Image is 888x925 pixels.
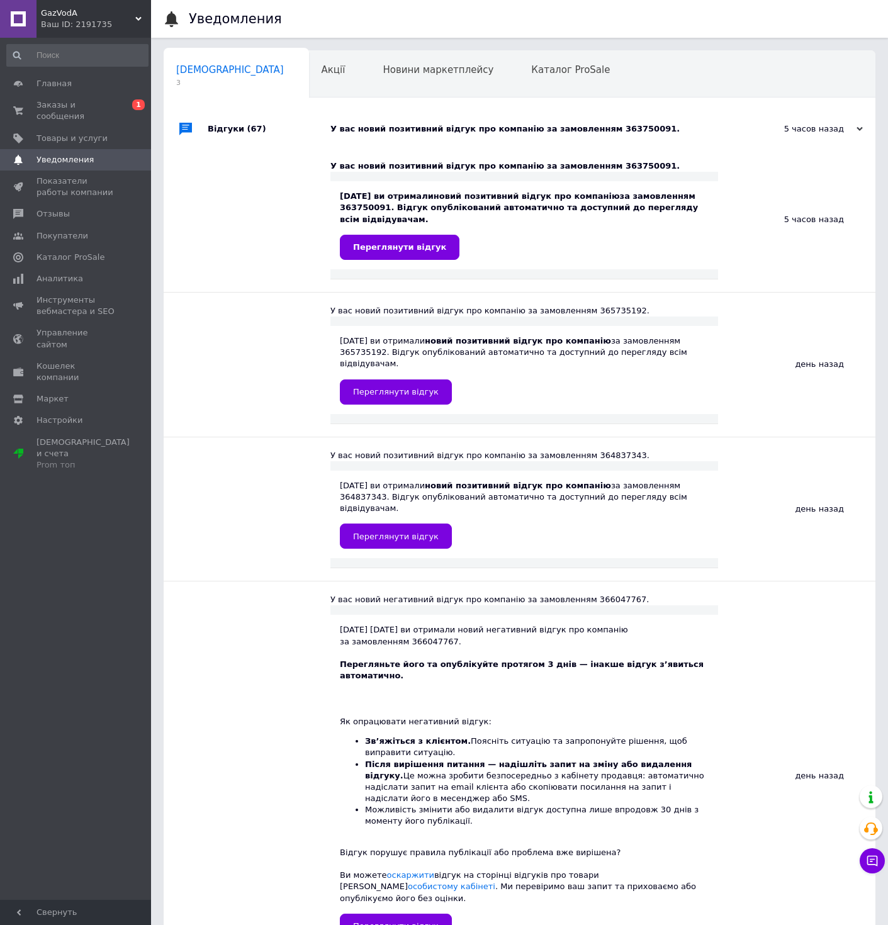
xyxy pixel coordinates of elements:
div: Відгуки [208,110,330,148]
span: Маркет [37,393,69,405]
b: Після вирішення питання — надішліть запит на зміну або видалення відгуку. [365,760,692,780]
div: Prom топ [37,459,130,471]
span: Отзывы [37,208,70,220]
span: Переглянути відгук [353,242,446,252]
span: Переглянути відгук [353,387,439,396]
span: Новини маркетплейсу [383,64,493,76]
span: Каталог ProSale [531,64,610,76]
div: 5 часов назад [718,148,875,292]
input: Поиск [6,44,149,67]
h1: Уведомления [189,11,282,26]
span: 3 [176,78,284,87]
div: Ваш ID: 2191735 [41,19,151,30]
span: Показатели работы компании [37,176,116,198]
li: Це можна зробити безпосередньо з кабінету продавця: автоматично надіслати запит на email клієнта ... [365,759,709,805]
span: 1 [132,99,145,110]
b: Зв’яжіться з клієнтом. [365,736,471,746]
div: У вас новий позитивний відгук про компанію за замовленням 364837343. [330,450,718,461]
span: Переглянути відгук [353,532,439,541]
span: Акції [322,64,346,76]
span: Настройки [37,415,82,426]
div: У вас новий позитивний відгук про компанію за замовленням 363750091. [330,123,737,135]
span: Управление сайтом [37,327,116,350]
span: Кошелек компании [37,361,116,383]
div: день назад [718,437,875,581]
b: новий позитивний відгук про компанію [425,481,611,490]
div: [DATE] ви отримали за замовленням 365735192. Відгук опублікований автоматично та доступний до пер... [340,335,709,405]
div: У вас новий позитивний відгук про компанію за замовленням 363750091. [330,160,718,172]
b: новий позитивний відгук про компанію [434,191,620,201]
li: Можливість змінити або видалити відгук доступна лише впродовж 30 днів з моменту його публікації. [365,804,709,827]
span: Заказы и сообщения [37,99,116,122]
div: Як опрацювати негативний відгук: Відгук порушує правила публікації або проблема вже вирішена? Ви ... [340,693,709,904]
div: 5 часов назад [737,123,863,135]
span: Уведомления [37,154,94,165]
span: [DEMOGRAPHIC_DATA] [176,64,284,76]
span: Каталог ProSale [37,252,104,263]
a: особистому кабінеті [408,882,495,891]
div: [DATE] ви отримали за замовленням 364837343. Відгук опублікований автоматично та доступний до пер... [340,480,709,549]
a: Переглянути відгук [340,235,459,260]
span: [DEMOGRAPHIC_DATA] и счета [37,437,130,471]
b: новий позитивний відгук про компанію [425,336,611,345]
span: Главная [37,78,72,89]
a: Переглянути відгук [340,524,452,549]
div: [DATE] ви отримали за замовленням 363750091. Відгук опублікований автоматично та доступний до пер... [340,191,709,260]
span: GazVodA [41,8,135,19]
div: У вас новий негативний відгук про компанію за замовленням 366047767. [330,594,718,605]
span: Инструменты вебмастера и SEO [37,294,116,317]
span: (67) [247,124,266,133]
span: Товары и услуги [37,133,108,144]
li: Поясніть ситуацію та запропонуйте рішення, щоб виправити ситуацію. [365,736,709,758]
div: день назад [718,293,875,437]
span: Покупатели [37,230,88,242]
a: оскаржити [387,870,434,880]
a: Переглянути відгук [340,379,452,405]
button: Чат с покупателем [860,848,885,873]
div: У вас новий позитивний відгук про компанію за замовленням 365735192. [330,305,718,317]
b: Перегляньте його та опублікуйте протягом 3 днів — інакше відгук з’явиться автоматично. [340,659,704,680]
span: Аналитика [37,273,83,284]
